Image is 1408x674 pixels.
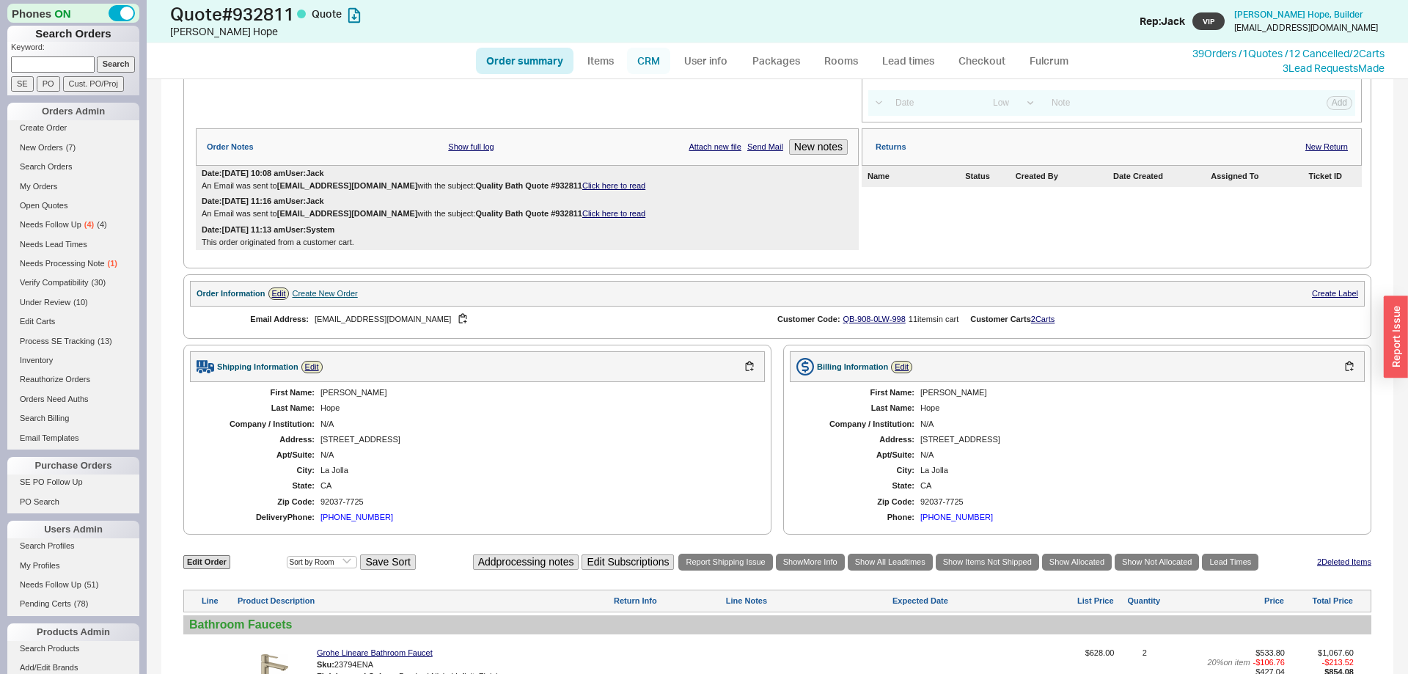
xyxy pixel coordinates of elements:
span: ( 4 ) [84,220,94,229]
a: Search Profiles [7,538,139,554]
div: [EMAIL_ADDRESS][DOMAIN_NAME] [1234,23,1378,33]
div: Order Information [197,289,265,298]
div: An Email was sent to with the subject: [202,181,853,191]
input: Cust. PO/Proj [63,76,124,92]
a: My Profiles [7,558,139,574]
div: N/A [920,450,1350,460]
a: Pending Certs(78) [7,596,139,612]
div: 11 item s in cart [909,315,959,324]
a: Inventory [7,353,139,368]
div: Zip Code: [804,497,914,507]
span: Sku: [317,659,334,668]
button: Add [1327,96,1352,109]
button: Save Sort [360,554,415,570]
a: Needs Follow Up(51) [7,577,139,593]
div: State: [804,481,914,491]
a: PO Search [7,494,139,510]
span: - $213.52 [1322,658,1354,667]
div: Address: [205,435,315,444]
a: Search Products [7,641,139,656]
p: Keyword: [11,42,139,56]
div: [PERSON_NAME] Hope [170,24,708,39]
a: QB-908-0LW-998 [843,315,906,323]
a: Open Quotes [7,198,139,213]
div: Price [1174,596,1284,606]
span: Add [1332,98,1347,108]
span: ( 4 ) [97,220,106,229]
div: 92037-7725 [320,497,750,507]
div: CA [920,481,1350,491]
div: Status [965,172,1013,181]
div: Assigned To [1211,172,1305,181]
input: Date [887,93,981,113]
a: Create Label [1312,289,1358,298]
div: City: [205,466,315,475]
div: Company / Institution: [804,420,914,429]
a: Create Order [7,120,139,136]
div: Expected Date [892,596,1029,606]
div: N/A [320,420,750,429]
div: Billing Information [817,362,888,372]
a: Checkout [948,48,1016,74]
button: ShowMore Info [776,554,845,571]
a: Items [576,48,624,74]
div: Company / Institution: [205,420,315,429]
div: [STREET_ADDRESS] [320,435,750,444]
span: ( 78 ) [74,599,89,608]
a: Email Templates [7,431,139,446]
div: Hope [320,403,750,413]
div: List Price [1032,596,1114,606]
div: Date: [DATE] 10:08 am User: Jack [202,169,324,178]
div: Purchase Orders [7,457,139,475]
div: Date Created [1113,172,1208,181]
div: Name [868,172,962,181]
input: PO [37,76,60,92]
div: Rep: Jack [1140,14,1185,29]
span: - $106.76 [1253,658,1285,667]
b: [EMAIL_ADDRESS][DOMAIN_NAME] [277,209,418,218]
a: 2Carts [1031,315,1055,323]
a: CRM [627,48,670,74]
a: Click here to read [582,209,645,218]
a: Report Shipping Issue [678,554,772,571]
a: New Orders(7) [7,140,139,155]
div: [PHONE_NUMBER] [920,513,993,522]
input: Search [97,56,136,72]
div: Phone: [804,513,914,522]
div: 92037-7725 [920,497,1350,507]
span: Needs Processing Note [20,259,105,268]
div: An Email was sent to with the subject: [202,209,853,219]
a: Packages [741,48,810,74]
div: Bathroom Faucets [189,618,1365,631]
a: Show full log [448,142,494,152]
span: ( 13 ) [98,337,112,345]
div: State: [205,481,315,491]
div: City: [804,466,914,475]
button: Edit Subscriptions [582,554,674,570]
a: Show All Leadtimes [848,554,933,571]
div: Email Address: [213,315,309,324]
a: Order summary [476,48,573,74]
div: Zip Code: [205,497,315,507]
a: 2Deleted Items [1317,557,1371,567]
div: Line [202,596,235,606]
div: La Jolla [920,466,1350,475]
b: [EMAIL_ADDRESS][DOMAIN_NAME] [277,181,418,190]
span: [PERSON_NAME] Hope , Builder [1234,9,1363,20]
a: Lead Times [1202,554,1258,571]
div: Date: [DATE] 11:13 am User: System [202,225,334,235]
span: New Orders [20,143,63,152]
button: New notes [789,139,848,155]
span: Needs Follow Up [20,220,81,229]
div: [PHONE_NUMBER] [320,513,393,522]
a: Verify Compatibility(30) [7,275,139,290]
a: Process SE Tracking(13) [7,334,139,349]
a: Rooms [813,48,868,74]
div: Create New Order [292,289,357,298]
div: N/A [920,420,1350,429]
a: Send Mail [747,142,783,152]
div: Hope [920,403,1350,413]
div: Date: [DATE] 11:16 am User: Jack [202,197,324,206]
span: ( 10 ) [73,298,88,307]
div: Address: [804,435,914,444]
